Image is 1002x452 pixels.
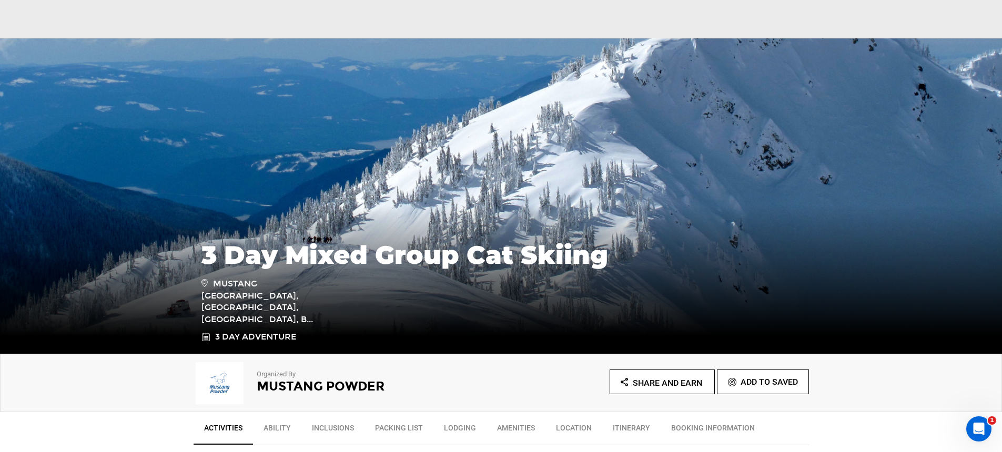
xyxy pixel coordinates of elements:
a: Inclusions [301,417,365,444]
p: Organized By [257,369,472,379]
a: Lodging [433,417,487,444]
a: Ability [253,417,301,444]
a: Location [545,417,602,444]
h1: 3 Day Mixed Group Cat Skiing [201,241,801,269]
span: Mustang [GEOGRAPHIC_DATA], [GEOGRAPHIC_DATA], [GEOGRAPHIC_DATA], B... [201,277,351,326]
a: Amenities [487,417,545,444]
a: BOOKING INFORMATION [661,417,765,444]
span: Share and Earn [633,378,702,388]
h2: Mustang Powder [257,379,472,393]
span: 3 Day Adventure [215,331,296,343]
a: Itinerary [602,417,661,444]
img: img_0ff4e6702feb5b161957f2ea789f15f4.png [194,362,246,404]
a: Activities [194,417,253,445]
span: Add To Saved [741,377,798,387]
span: 1 [988,416,996,425]
iframe: Intercom live chat [966,416,991,441]
a: Packing List [365,417,433,444]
